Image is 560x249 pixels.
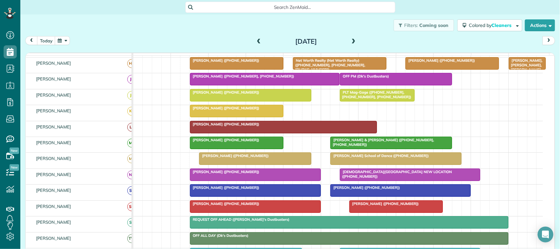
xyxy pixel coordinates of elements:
span: [PERSON_NAME] [35,60,73,66]
span: New [10,164,19,171]
span: NN [127,170,136,179]
button: Actions [525,19,555,31]
span: 1pm [359,55,370,60]
span: Filters: [404,22,418,28]
span: [PERSON_NAME] [35,156,73,161]
span: [PERSON_NAME] ([PHONE_NUMBER]) [190,185,260,190]
h2: [DATE] [265,38,347,45]
span: [PERSON_NAME] ([PHONE_NUMBER]) [190,170,260,174]
span: [PERSON_NAME] [35,92,73,98]
span: [PERSON_NAME] ([PHONE_NUMBER]) [190,90,260,95]
span: [PERSON_NAME] ([PHONE_NUMBER]) [190,58,260,63]
span: [PERSON_NAME] [35,76,73,81]
span: [PERSON_NAME] ([PHONE_NUMBER]) [190,201,260,206]
span: [PERSON_NAME] [35,172,73,177]
span: [PERSON_NAME] & [PERSON_NAME] ([PHONE_NUMBER], [PHONE_NUMBER]) [330,138,434,147]
span: 10am [246,55,261,60]
span: 7am [133,55,145,60]
span: LF [127,123,136,132]
span: 8am [171,55,183,60]
span: SP [127,218,136,227]
span: [PERSON_NAME] School of Dance ([PHONE_NUMBER]) [330,153,429,158]
span: [DEMOGRAPHIC_DATA][GEOGRAPHIC_DATA] NEW LOCATION ([PHONE_NUMBER]) [340,170,452,179]
span: KB [127,107,136,116]
span: [PERSON_NAME] ([PHONE_NUMBER]) [190,106,260,110]
span: [PERSON_NAME] ([PHONE_NUMBER]) [199,153,269,158]
span: 12pm [321,55,335,60]
span: 4pm [471,55,483,60]
span: [PERSON_NAME] [35,108,73,113]
span: SB [127,186,136,195]
span: 9am [209,55,221,60]
button: today [37,36,55,45]
span: MB [127,154,136,163]
button: Colored byCleaners [457,19,522,31]
span: [PERSON_NAME] ([PHONE_NUMBER]) [190,122,260,126]
span: 11am [283,55,298,60]
span: OFF PM (Dk's Dustbusters) [340,74,389,79]
span: TW [127,234,136,243]
span: [PERSON_NAME] ([PHONE_NUMBER]) [405,58,475,63]
span: [PERSON_NAME] ([PHONE_NUMBER], [PHONE_NUMBER]) [190,74,295,79]
span: [PERSON_NAME] [35,124,73,129]
div: Open Intercom Messenger [538,227,553,242]
span: OFF ALL DAY (Dk's Dustbusters) [190,233,249,238]
span: 5pm [509,55,520,60]
span: [PERSON_NAME] ([PHONE_NUMBER]) [349,201,419,206]
span: PLT Mag-Gage ([PHONE_NUMBER], [PHONE_NUMBER], [PHONE_NUMBER]) [340,90,412,99]
span: MT [127,139,136,147]
span: Net Worth Realty (Net Worth Realty) ([PHONE_NUMBER], [PHONE_NUMBER], [PHONE_NUMBER]) [293,58,365,72]
span: [PERSON_NAME] ([PHONE_NUMBER]) [330,185,400,190]
span: JB [127,75,136,84]
span: 2pm [396,55,408,60]
span: SM [127,202,136,211]
span: Colored by [469,22,514,28]
span: [PERSON_NAME] [35,219,73,225]
span: Coming soon [419,22,449,28]
button: prev [25,36,38,45]
span: JR [127,91,136,100]
span: New [10,147,19,154]
span: [PERSON_NAME] [35,140,73,145]
button: next [543,36,555,45]
span: [PERSON_NAME] [35,236,73,241]
span: 3pm [434,55,445,60]
span: REQUEST OFF AHEAD ([PERSON_NAME]'s Dustbusters) [190,217,290,222]
span: [PERSON_NAME] [35,204,73,209]
span: Cleaners [491,22,512,28]
span: [PERSON_NAME] [35,188,73,193]
span: [PERSON_NAME], [PERSON_NAME], [PERSON_NAME], [PERSON_NAME], [PERSON_NAME] & [PERSON_NAME] P.C ([P... [508,58,543,115]
span: HC [127,59,136,68]
span: [PERSON_NAME] ([PHONE_NUMBER]) [190,138,260,142]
